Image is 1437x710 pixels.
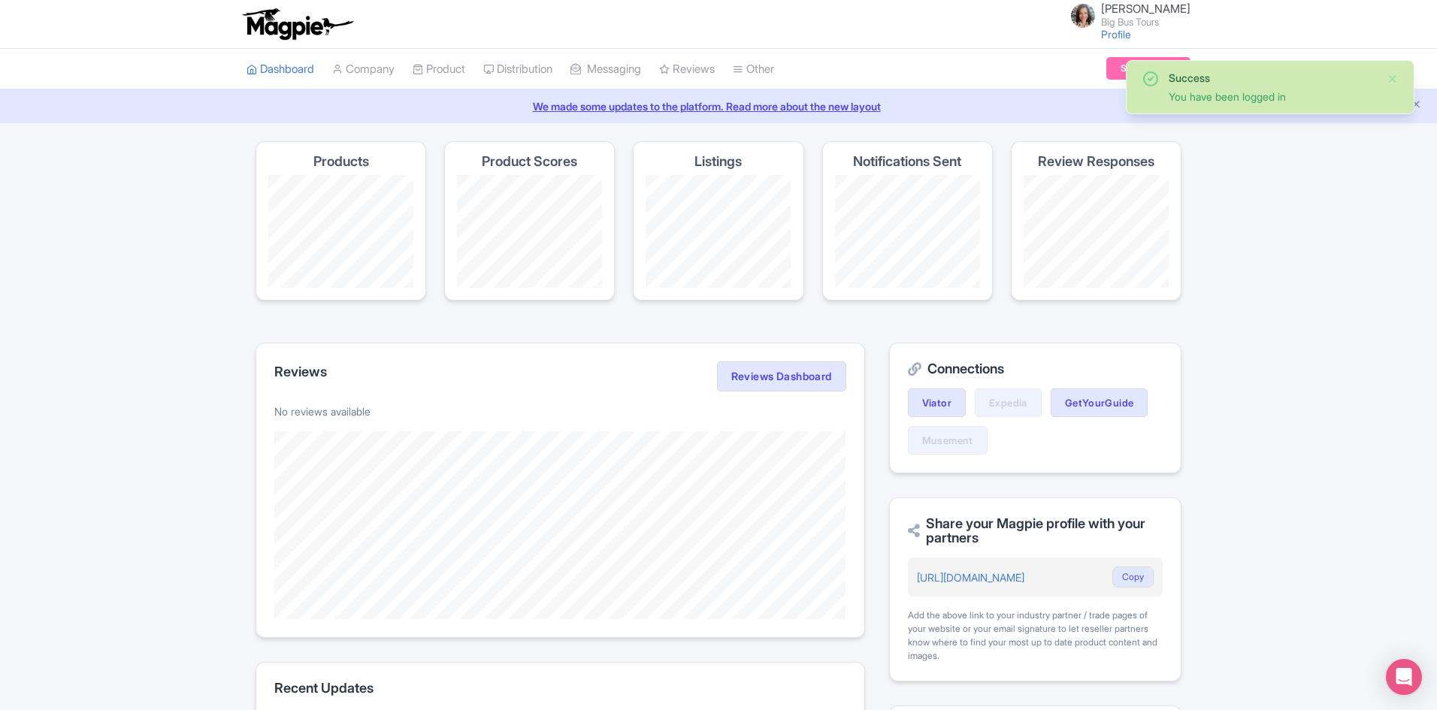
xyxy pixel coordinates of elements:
[908,426,988,455] a: Musement
[274,364,327,379] h2: Reviews
[1169,70,1375,86] div: Success
[482,154,577,169] h4: Product Scores
[908,609,1163,663] div: Add the above link to your industry partner / trade pages of your website or your email signature...
[659,49,715,90] a: Reviews
[1101,28,1131,41] a: Profile
[313,154,369,169] h4: Products
[908,516,1163,546] h2: Share your Magpie profile with your partners
[1101,17,1190,27] small: Big Bus Tours
[247,49,314,90] a: Dashboard
[239,8,355,41] img: logo-ab69f6fb50320c5b225c76a69d11143b.png
[917,571,1024,584] a: [URL][DOMAIN_NAME]
[853,154,961,169] h4: Notifications Sent
[274,681,846,696] h2: Recent Updates
[908,388,966,417] a: Viator
[1038,154,1154,169] h4: Review Responses
[1101,2,1190,16] span: [PERSON_NAME]
[413,49,465,90] a: Product
[1106,57,1190,80] a: Subscription
[1112,566,1154,588] button: Copy
[1051,388,1148,417] a: GetYourGuide
[483,49,552,90] a: Distribution
[694,154,742,169] h4: Listings
[733,49,774,90] a: Other
[570,49,641,90] a: Messaging
[1411,97,1422,114] button: Close announcement
[908,361,1163,376] h2: Connections
[274,403,846,419] p: No reviews available
[975,388,1042,417] a: Expedia
[9,98,1428,114] a: We made some updates to the platform. Read more about the new layout
[717,361,846,391] a: Reviews Dashboard
[332,49,395,90] a: Company
[1062,3,1190,27] a: [PERSON_NAME] Big Bus Tours
[1169,89,1375,104] div: You have been logged in
[1386,659,1422,695] div: Open Intercom Messenger
[1071,4,1095,28] img: jfp7o2nd6rbrsspqilhl.jpg
[1387,70,1399,88] button: Close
